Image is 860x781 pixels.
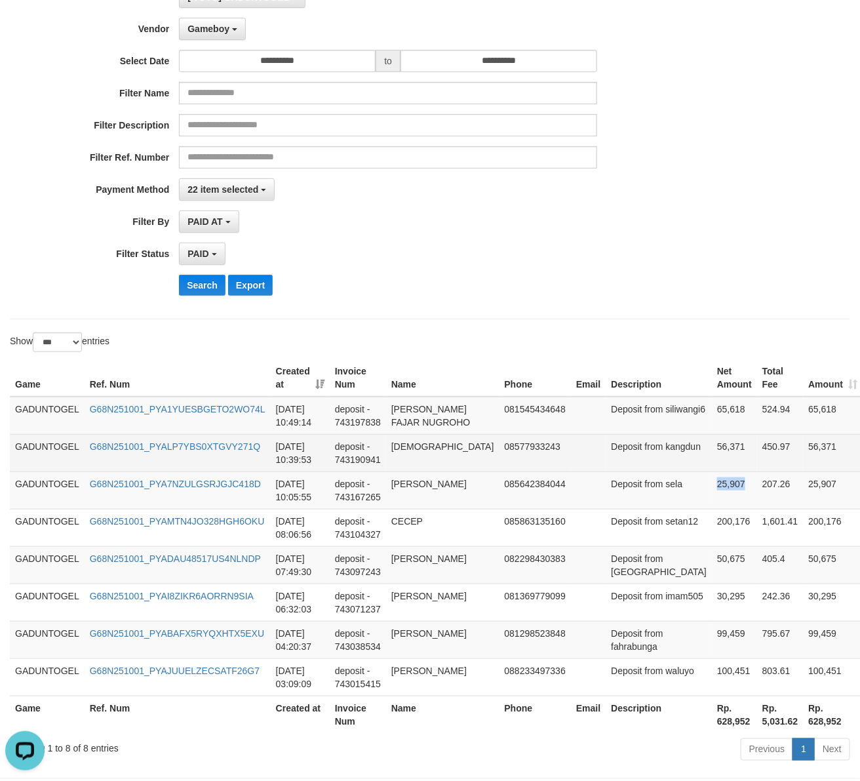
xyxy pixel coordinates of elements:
span: PAID AT [187,216,222,227]
td: GADUNTOGEL [10,584,85,621]
td: GADUNTOGEL [10,546,85,584]
td: [PERSON_NAME] FAJAR NUGROHO [386,397,499,435]
td: 1,601.41 [757,509,804,546]
button: 22 item selected [179,178,275,201]
div: Showing 1 to 8 of 8 entries [10,737,349,755]
td: GADUNTOGEL [10,434,85,471]
th: Game [10,696,85,733]
td: [DATE] 07:49:30 [271,546,330,584]
th: Net Amount [712,359,757,397]
td: [PERSON_NAME] [386,621,499,658]
th: Ref. Num [85,359,271,397]
td: [PERSON_NAME] [386,658,499,696]
td: deposit - 743071237 [330,584,386,621]
td: [DATE] 04:20:37 [271,621,330,658]
td: 803.61 [757,658,804,696]
th: Rp. 628,952 [712,696,757,733]
td: [DATE] 03:09:09 [271,658,330,696]
a: G68N251001_PYAI8ZIKR6AORRN9SIA [90,591,254,601]
th: Invoice Num [330,359,386,397]
td: Deposit from imam505 [606,584,712,621]
td: Deposit from kangdun [606,434,712,471]
th: Name [386,359,499,397]
td: CECEP [386,509,499,546]
th: Invoice Num [330,696,386,733]
td: [DEMOGRAPHIC_DATA] [386,434,499,471]
td: 081545434648 [499,397,571,435]
th: Created at: activate to sort column ascending [271,359,330,397]
td: [PERSON_NAME] [386,471,499,509]
td: deposit - 743190941 [330,434,386,471]
td: Deposit from sela [606,471,712,509]
td: GADUNTOGEL [10,509,85,546]
a: G68N251001_PYABAFX5RYQXHTX5EXU [90,628,264,639]
td: 200,176 [712,509,757,546]
td: 085863135160 [499,509,571,546]
td: GADUNTOGEL [10,621,85,658]
td: 30,295 [712,584,757,621]
td: GADUNTOGEL [10,397,85,435]
td: 524.94 [757,397,804,435]
button: Search [179,275,225,296]
td: 65,618 [712,397,757,435]
th: Description [606,696,712,733]
th: Rp. 5,031.62 [757,696,804,733]
td: [PERSON_NAME] [386,584,499,621]
td: deposit - 743167265 [330,471,386,509]
td: 081369779099 [499,584,571,621]
td: 450.97 [757,434,804,471]
td: Deposit from siliwangi6 [606,397,712,435]
span: PAID [187,249,208,259]
span: Gameboy [187,24,229,34]
a: 1 [792,738,815,761]
label: Show entries [10,332,109,352]
td: 405.4 [757,546,804,584]
a: Next [814,738,850,761]
th: Phone [499,696,571,733]
td: 081298523848 [499,621,571,658]
td: 795.67 [757,621,804,658]
td: [DATE] 10:49:14 [271,397,330,435]
td: Deposit from fahrabunga [606,621,712,658]
th: Name [386,696,499,733]
a: Previous [741,738,793,761]
td: 242.36 [757,584,804,621]
a: G68N251001_PYADAU48517US4NLNDP [90,553,261,564]
td: deposit - 743015415 [330,658,386,696]
td: 50,675 [712,546,757,584]
td: [DATE] 06:32:03 [271,584,330,621]
a: G68N251001_PYA7NZULGSRJGJC418D [90,479,261,489]
td: deposit - 743097243 [330,546,386,584]
td: [DATE] 10:39:53 [271,434,330,471]
td: 08577933243 [499,434,571,471]
td: Deposit from setan12 [606,509,712,546]
td: deposit - 743197838 [330,397,386,435]
td: [PERSON_NAME] [386,546,499,584]
th: Created at [271,696,330,733]
th: Total Fee [757,359,804,397]
span: 22 item selected [187,184,258,195]
select: Showentries [33,332,82,352]
td: [DATE] 08:06:56 [271,509,330,546]
button: Open LiveChat chat widget [5,5,45,45]
td: deposit - 743104327 [330,509,386,546]
td: Deposit from [GEOGRAPHIC_DATA] [606,546,712,584]
th: Description [606,359,712,397]
a: G68N251001_PYAJUUELZECSATF26G7 [90,666,260,676]
td: 25,907 [712,471,757,509]
td: GADUNTOGEL [10,658,85,696]
td: 088233497336 [499,658,571,696]
button: Gameboy [179,18,246,40]
td: 99,459 [712,621,757,658]
a: G68N251001_PYALP7YBS0XTGVY271Q [90,441,260,452]
td: 082298430383 [499,546,571,584]
button: Export [228,275,273,296]
td: 56,371 [712,434,757,471]
td: 100,451 [712,658,757,696]
td: GADUNTOGEL [10,471,85,509]
td: 207.26 [757,471,804,509]
th: Phone [499,359,571,397]
th: Ref. Num [85,696,271,733]
td: [DATE] 10:05:55 [271,471,330,509]
button: PAID AT [179,210,239,233]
